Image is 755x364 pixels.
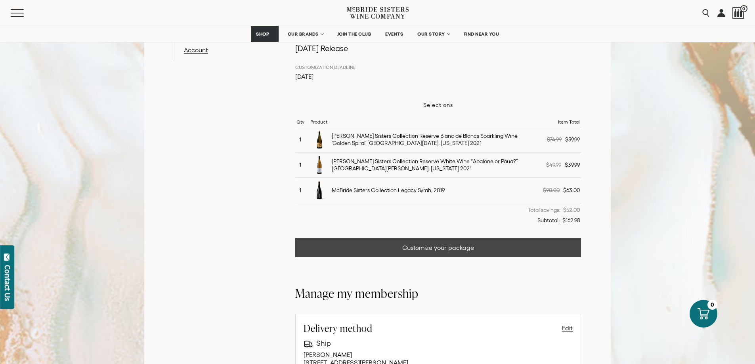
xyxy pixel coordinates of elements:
a: FIND NEAR YOU [459,26,505,42]
a: EVENTS [380,26,408,42]
a: OUR BRANDS [283,26,328,42]
div: 0 [707,300,717,310]
span: 0 [740,5,747,12]
button: Mobile Menu Trigger [11,9,39,17]
span: EVENTS [385,31,403,37]
span: FIND NEAR YOU [464,31,499,37]
div: Contact Us [4,265,11,301]
a: OUR STORY [412,26,455,42]
span: OUR STORY [417,31,445,37]
span: JOIN THE CLUB [337,31,371,37]
span: OUR BRANDS [288,31,319,37]
a: SHOP [251,26,279,42]
span: SHOP [256,31,270,37]
a: JOIN THE CLUB [332,26,377,42]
